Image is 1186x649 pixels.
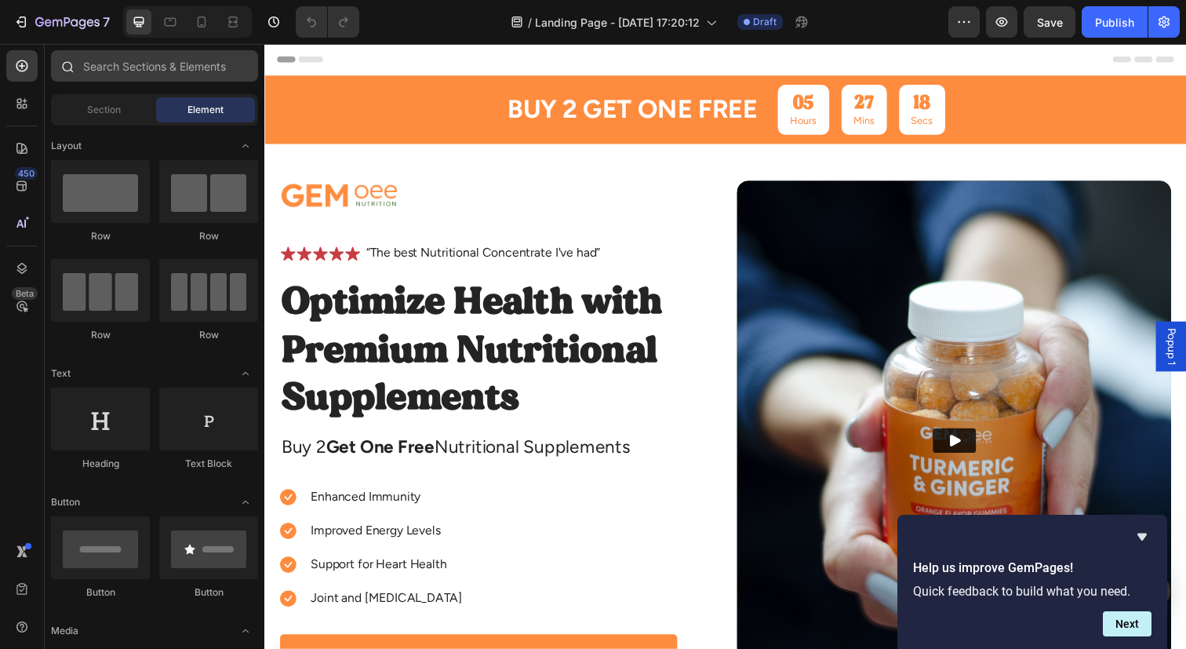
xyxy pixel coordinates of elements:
[159,457,258,471] div: Text Block
[682,392,726,417] button: Play
[12,287,38,300] div: Beta
[51,139,82,153] span: Layout
[87,103,121,117] span: Section
[528,14,532,31] span: /
[535,14,700,31] span: Landing Page - [DATE] 17:20:12
[51,366,71,381] span: Text
[63,400,173,422] strong: Get One Free
[753,15,777,29] span: Draft
[159,328,258,342] div: Row
[47,453,202,472] p: Enhanced Immunity
[660,72,682,86] p: Secs
[233,618,258,644] span: Toggle open
[159,585,258,600] div: Button
[51,328,150,342] div: Row
[233,133,258,159] span: Toggle open
[47,522,202,541] p: Support for Heart Health
[602,49,623,72] div: 27
[51,50,258,82] input: Search Sections & Elements
[51,585,150,600] div: Button
[159,229,258,243] div: Row
[47,487,202,506] p: Improved Energy Levels
[233,490,258,515] span: Toggle open
[51,495,80,509] span: Button
[1133,527,1151,546] button: Hide survey
[16,236,421,386] h1: Optimize Health with Premium Nutritional Supplements
[51,624,78,638] span: Media
[1082,6,1148,38] button: Publish
[264,44,1186,649] iframe: Design area
[537,72,564,86] p: Hours
[913,527,1151,636] div: Help us improve GemPages!
[1095,14,1134,31] div: Publish
[296,6,359,38] div: Undo/Redo
[913,584,1151,599] p: Quick feedback to build what you need.
[1024,6,1075,38] button: Save
[103,13,110,31] p: 7
[16,140,136,167] img: gempages_571462911696831640-1eb95dc6-7eab-45db-a98d-d91cf1550721.png
[660,49,682,72] div: 18
[913,559,1151,578] h2: Help us improve GemPages!
[537,49,564,72] div: 05
[104,206,343,222] p: “The best Nutritional Concentrate I've had”
[51,229,150,243] div: Row
[1037,16,1063,29] span: Save
[17,400,420,424] p: Buy 2 Nutritional Supplements
[187,103,224,117] span: Element
[918,290,933,328] span: Popup 1
[1103,611,1151,636] button: Next question
[51,457,150,471] div: Heading
[602,72,623,86] p: Mins
[15,167,38,180] div: 450
[233,361,258,386] span: Toggle open
[47,556,202,575] p: Joint and [MEDICAL_DATA]
[249,50,504,84] p: buy 2 get one free
[6,6,117,38] button: 7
